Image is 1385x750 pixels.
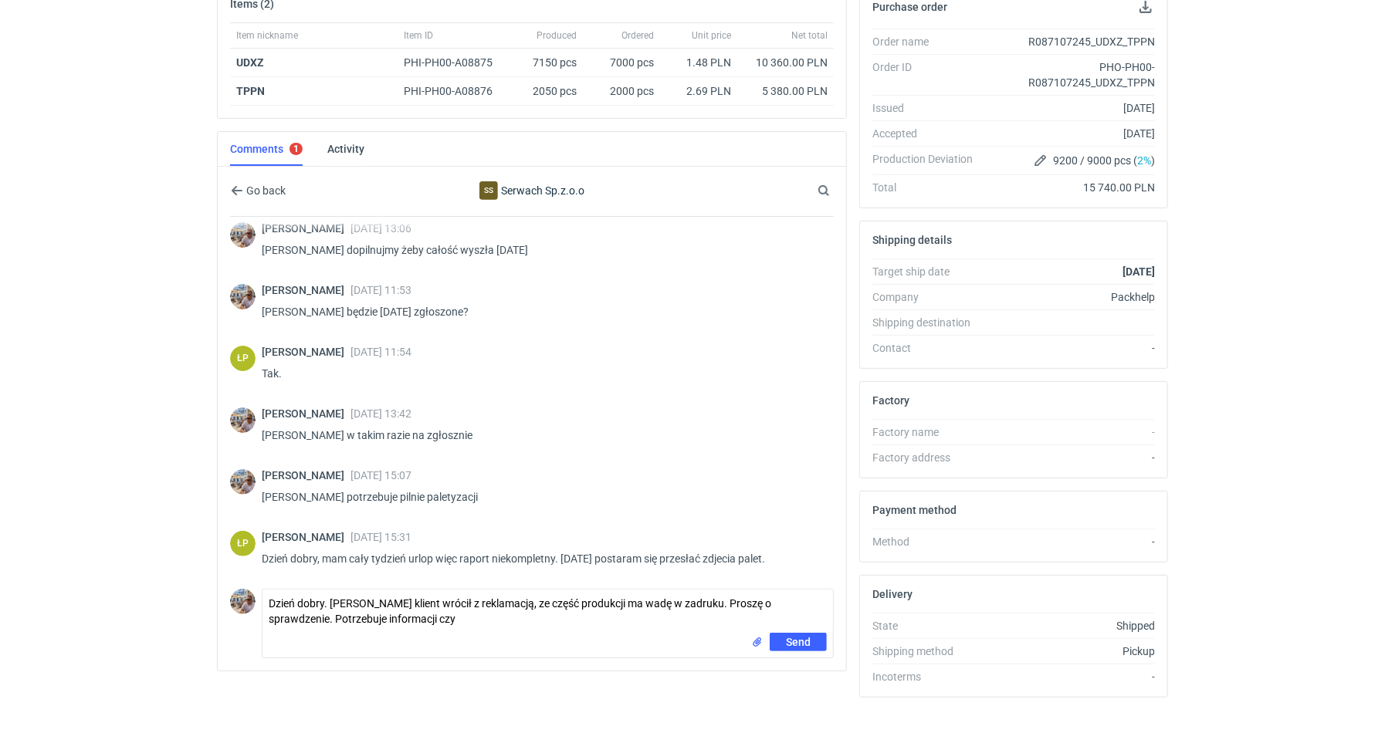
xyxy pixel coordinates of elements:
[537,29,577,42] span: Produced
[513,77,583,106] div: 2050 pcs
[262,488,821,506] p: [PERSON_NAME] potrzebuje pilnie paletyzacji
[872,34,985,49] div: Order name
[1137,154,1151,167] span: 2%
[872,669,985,684] div: Incoterms
[872,100,985,116] div: Issued
[872,264,985,279] div: Target ship date
[262,407,350,420] span: [PERSON_NAME]
[872,315,985,330] div: Shipping destination
[985,59,1155,90] div: PHO-PH00-R087107245_UDXZ_TPPN
[1123,265,1155,278] strong: [DATE]
[230,531,256,556] figcaption: ŁP
[692,29,731,42] span: Unit price
[872,504,957,516] h2: Payment method
[583,49,660,77] div: 7000 pcs
[872,180,985,195] div: Total
[621,29,654,42] span: Ordered
[872,534,985,549] div: Method
[872,151,985,170] div: Production Deviation
[350,531,411,543] span: [DATE] 15:31
[230,531,256,556] div: Łukasz Postawa
[293,144,299,154] div: 1
[770,633,827,651] button: Send
[350,284,411,296] span: [DATE] 11:53
[404,83,507,99] div: PHI-PH00-A08876
[262,469,350,481] span: [PERSON_NAME]
[1053,153,1155,168] span: 9200 / 9000 pcs ( )
[262,346,350,358] span: [PERSON_NAME]
[583,77,660,106] div: 2000 pcs
[872,618,985,633] div: State
[872,340,985,356] div: Contact
[262,531,350,543] span: [PERSON_NAME]
[350,469,411,481] span: [DATE] 15:07
[872,394,909,407] h2: Factory
[985,100,1155,116] div: [DATE]
[872,588,913,600] h2: Delivery
[985,289,1155,305] div: Packhelp
[230,346,256,371] figcaption: ŁP
[985,618,1155,633] div: Shipped
[985,126,1155,141] div: [DATE]
[262,241,821,259] p: [PERSON_NAME] dopilnujmy żeby całość wyszła [DATE]
[262,222,350,235] span: [PERSON_NAME]
[350,346,411,358] span: [DATE] 11:54
[479,181,498,200] figcaption: SS
[262,590,833,633] textarea: Dzień dobry. [PERSON_NAME] klient wrócił z reklamacją, ze część produkcji ma wadę w zadruku. Pros...
[872,234,952,246] h2: Shipping details
[985,450,1155,465] div: -
[262,284,350,296] span: [PERSON_NAME]
[985,424,1155,440] div: -
[262,302,821,321] p: [PERSON_NAME] będzie [DATE] zgłoszone?
[479,181,498,200] div: Serwach Sp.z.o.o
[327,132,364,166] a: Activity
[230,132,303,166] a: Comments1
[243,185,286,196] span: Go back
[230,469,256,495] img: Michał Palasek
[985,644,1155,659] div: Pickup
[872,424,985,440] div: Factory name
[404,29,433,42] span: Item ID
[236,29,298,42] span: Item nickname
[230,346,256,371] div: Łukasz Postawa
[814,181,864,200] input: Search
[262,364,821,383] p: Tak.
[350,222,411,235] span: [DATE] 13:06
[404,55,507,70] div: PHI-PH00-A08875
[786,637,811,647] span: Send
[230,222,256,248] img: Michał Palasek
[872,450,985,465] div: Factory address
[230,589,256,614] img: Michał Palasek
[872,289,985,305] div: Company
[985,34,1155,49] div: R087107245_UDXZ_TPPN
[985,669,1155,684] div: -
[230,284,256,309] img: Michał Palasek
[236,85,265,97] a: TPPN
[791,29,828,42] span: Net total
[230,407,256,433] img: Michał Palasek
[405,181,659,200] div: Serwach Sp.z.o.o
[872,126,985,141] div: Accepted
[872,1,947,13] h2: Purchase order
[350,407,411,420] span: [DATE] 13:42
[985,534,1155,549] div: -
[743,83,828,99] div: 5 380.00 PLN
[872,59,985,90] div: Order ID
[985,180,1155,195] div: 15 740.00 PLN
[236,56,264,69] a: UDXZ
[230,181,286,200] button: Go back
[262,426,821,444] p: [PERSON_NAME] w takim razie na zgłosznie
[743,55,828,70] div: 10 360.00 PLN
[872,644,985,659] div: Shipping method
[513,49,583,77] div: 7150 pcs
[666,83,731,99] div: 2.69 PLN
[262,549,821,568] p: Dzień dobry, mam cały tydzień urlop więc raport niekompletny. [DATE] postaram się przesłać zdjeci...
[666,55,731,70] div: 1.48 PLN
